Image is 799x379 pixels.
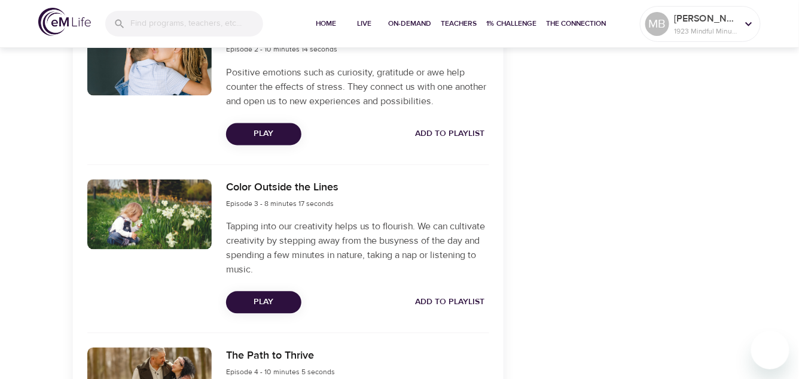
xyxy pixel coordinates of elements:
[388,17,431,30] span: On-Demand
[350,17,379,30] span: Live
[486,17,536,30] span: 1% Challenge
[415,127,484,142] span: Add to Playlist
[236,127,292,142] span: Play
[226,348,335,365] h6: The Path to Thrive
[226,220,489,277] p: Tapping into our creativity helps us to flourish. We can cultivate creativity by stepping away fr...
[38,8,91,36] img: logo
[226,66,489,109] p: Positive emotions such as curiosity, gratitude or awe help counter the effects of stress. They co...
[674,11,737,26] p: [PERSON_NAME]
[441,17,477,30] span: Teachers
[546,17,606,30] span: The Connection
[226,123,301,145] button: Play
[236,295,292,310] span: Play
[226,199,334,209] span: Episode 3 - 8 minutes 17 seconds
[645,12,669,36] div: MB
[226,368,335,377] span: Episode 4 - 10 minutes 5 seconds
[226,292,301,314] button: Play
[674,26,737,37] p: 1923 Mindful Minutes
[226,45,337,54] span: Episode 2 - 10 minutes 14 seconds
[410,123,489,145] button: Add to Playlist
[312,17,340,30] span: Home
[415,295,484,310] span: Add to Playlist
[410,292,489,314] button: Add to Playlist
[130,11,263,37] input: Find programs, teachers, etc...
[226,180,338,197] h6: Color Outside the Lines
[751,331,789,369] iframe: Button to launch messaging window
